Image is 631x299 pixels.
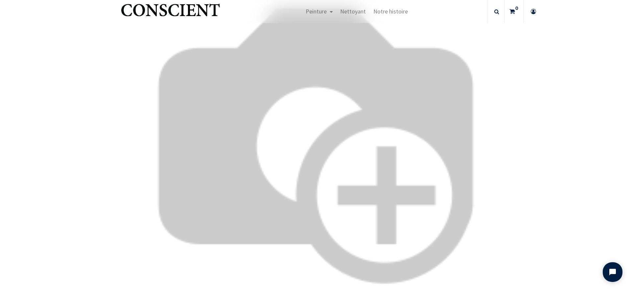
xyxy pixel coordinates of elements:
[597,257,628,288] iframe: Tidio Chat
[514,5,520,11] sup: 0
[340,8,366,15] span: Nettoyant
[306,8,327,15] span: Peinture
[373,8,408,15] span: Notre histoire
